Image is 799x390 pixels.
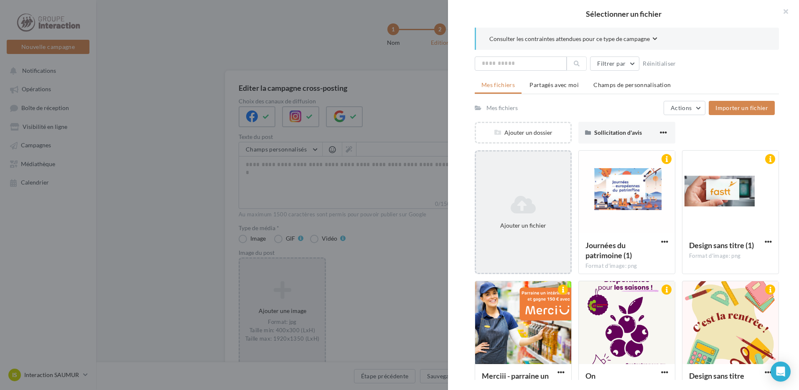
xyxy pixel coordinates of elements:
[481,81,515,88] span: Mes fichiers
[594,129,642,136] span: Sollicitation d'avis
[529,81,579,88] span: Partagés avec moi
[489,35,650,43] span: Consulter les contraintes attendues pour ce type de campagne
[590,56,639,71] button: Filtrer par
[593,81,671,88] span: Champs de personnalisation
[689,371,744,380] span: Design sans titre
[585,241,632,260] span: Journées du patrimoine (1)
[715,104,768,111] span: Importer un fichier
[671,104,692,111] span: Actions
[639,59,679,69] button: Réinitialiser
[479,221,567,230] div: Ajouter un fichier
[585,262,668,270] div: Format d'image: png
[585,371,595,380] span: On
[771,362,791,382] div: Open Intercom Messenger
[709,101,775,115] button: Importer un fichier
[486,104,518,112] div: Mes fichiers
[489,34,657,45] button: Consulter les contraintes attendues pour ce type de campagne
[664,101,705,115] button: Actions
[689,241,754,250] span: Design sans titre (1)
[476,128,570,137] div: Ajouter un dossier
[461,10,786,18] h2: Sélectionner un fichier
[689,252,772,260] div: Format d'image: png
